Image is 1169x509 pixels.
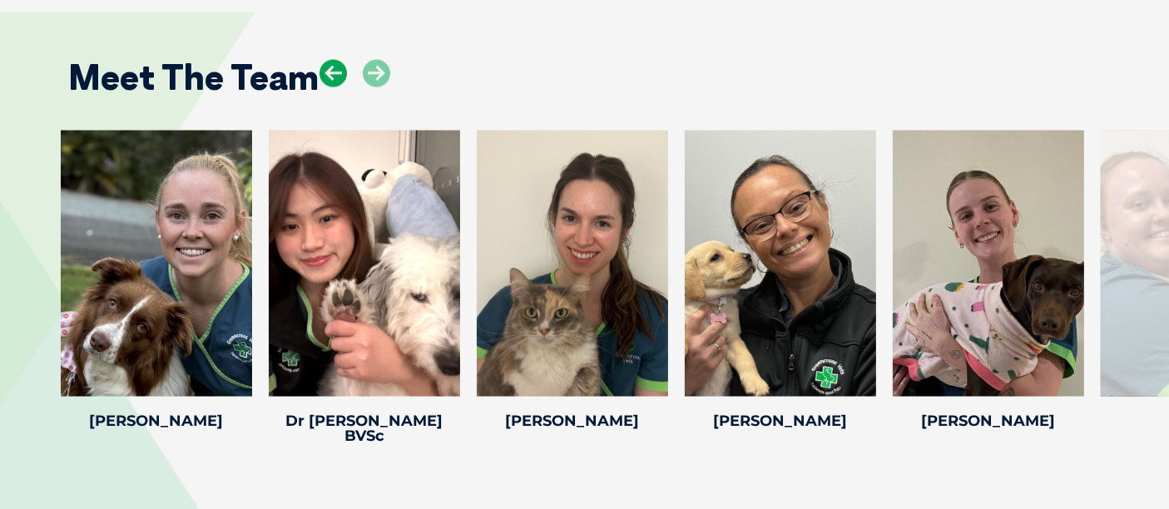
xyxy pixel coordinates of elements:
h4: [PERSON_NAME] [61,413,252,428]
h4: Dr [PERSON_NAME] BVSc [269,413,460,443]
h2: Meet The Team [69,60,319,95]
h4: [PERSON_NAME] [477,413,668,428]
h4: [PERSON_NAME] [893,413,1084,428]
h4: [PERSON_NAME] [685,413,876,428]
